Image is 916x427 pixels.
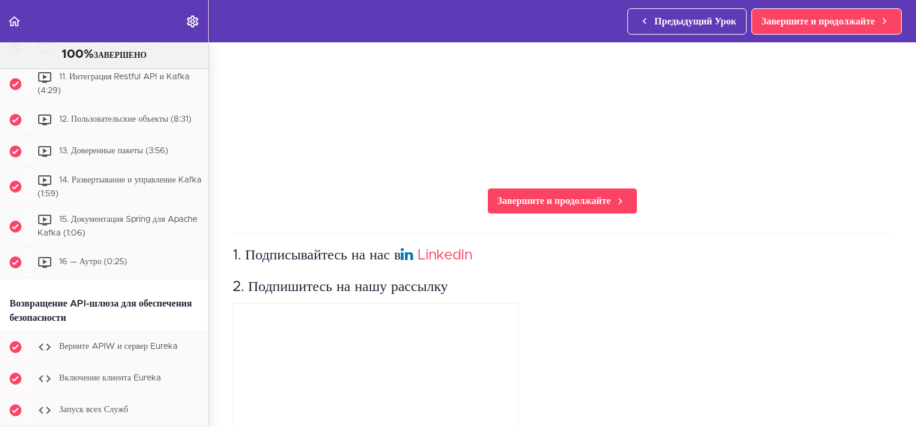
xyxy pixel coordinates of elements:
span: Включение клиента Eureka [59,374,161,382]
div: ЗАВЕРШЕНО [15,47,193,63]
span: 100% [61,48,94,60]
span: Запуск всех Служб [59,406,128,414]
a: Предыдущий Урок [627,8,746,35]
span: 13. Доверенные пакеты (3:56) [59,147,168,155]
h3: 1. Подписывайтесь на нас в [233,246,892,265]
span: 15. Документация Spring для Apache Kafka (1:06) [38,216,197,238]
span: 14. Развертывание и управление Kafka (1:59) [38,176,202,198]
a: Завершите и продолжайте [751,8,902,35]
span: Завершите и продолжайте [762,14,875,29]
span: Предыдущий Урок [654,14,736,29]
h3: 2. Подпишитесь на нашу рассылку [233,277,892,297]
span: 12. Пользовательские объекты (8:31) [59,115,191,123]
a: LinkedIn [417,248,472,262]
span: 16 — Аутро (0:25) [59,258,127,266]
a: Завершите и продолжайте [487,188,638,214]
span: Верните APIW и сервер Eureka [59,342,178,351]
span: 11. Интеграция Restful API и Kafka (4:29) [38,73,190,95]
span: Завершите и продолжайте [497,194,611,208]
svg: Back to course curriculum [7,14,21,29]
svg: Settings Menu [185,14,200,29]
